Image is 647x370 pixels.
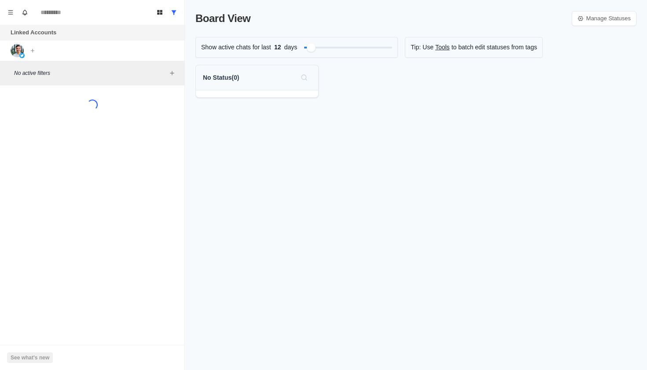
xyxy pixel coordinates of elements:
button: Show all conversations [167,5,181,19]
button: Add filters [167,68,177,78]
p: Show active chats for last [201,43,271,52]
p: No Status ( 0 ) [203,73,239,82]
p: No active filters [14,69,167,77]
button: Search [297,70,311,85]
p: to batch edit statuses from tags [452,43,537,52]
button: Add account [27,45,38,56]
a: Tools [435,43,450,52]
img: picture [19,53,25,58]
img: picture [11,44,24,57]
div: Filter by activity days [307,43,316,52]
a: Manage Statuses [572,11,636,26]
button: Menu [4,5,18,19]
button: See what's new [7,352,53,363]
p: Tip: Use [411,43,434,52]
button: Board View [153,5,167,19]
p: Linked Accounts [11,28,56,37]
p: Board View [195,11,250,26]
button: Notifications [18,5,32,19]
span: 12 [271,43,284,52]
p: days [284,43,298,52]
